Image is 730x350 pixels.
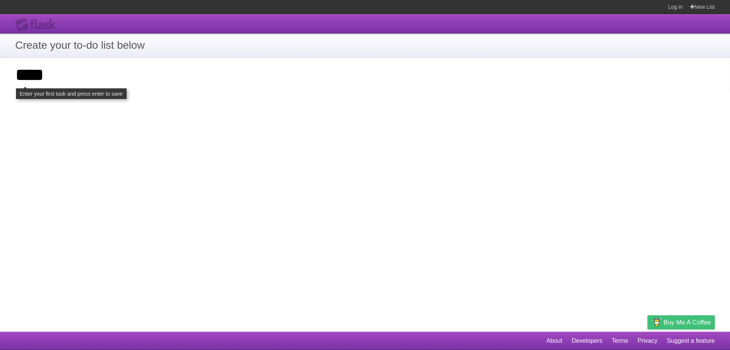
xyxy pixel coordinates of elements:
a: Developers [571,334,602,348]
span: Buy me a coffee [663,316,711,329]
img: Buy me a coffee [651,316,662,329]
div: Flask [15,18,61,32]
a: Suggest a feature [667,334,715,348]
a: About [546,334,562,348]
a: Buy me a coffee [647,315,715,329]
a: Terms [612,334,628,348]
a: Privacy [638,334,657,348]
h1: Create your to-do list below [15,37,715,53]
